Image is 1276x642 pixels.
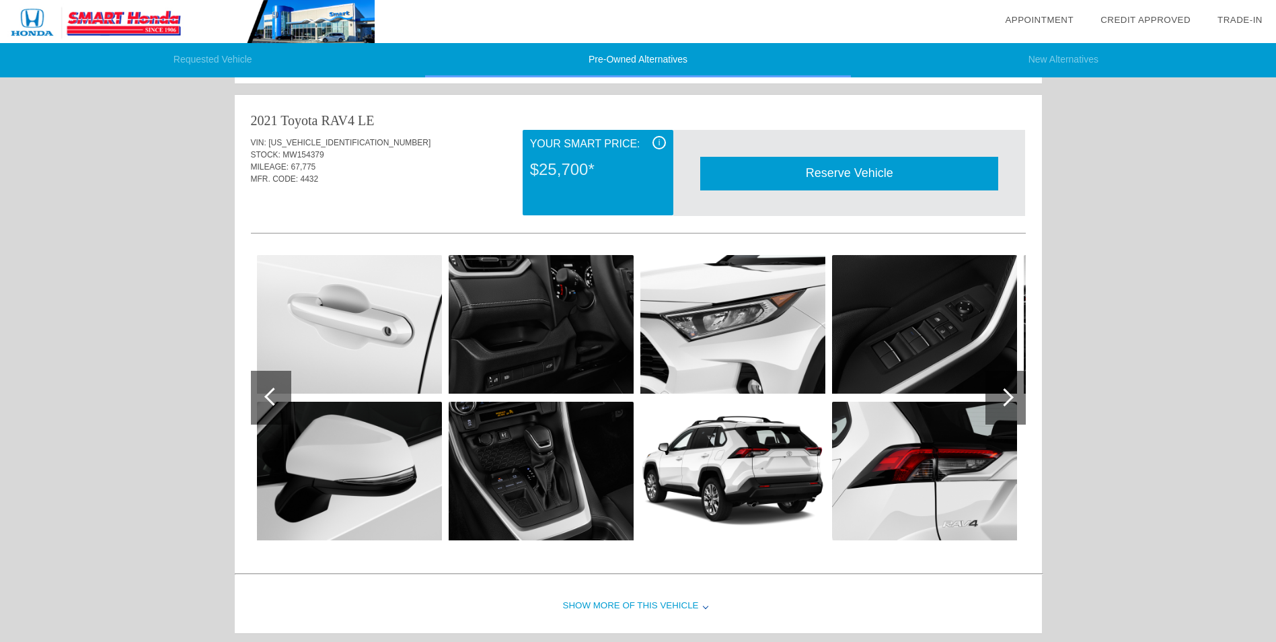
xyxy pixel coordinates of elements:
span: MILEAGE: [251,162,289,172]
img: toyota_20rav4xlepremsu5a_gearshift [449,402,634,540]
div: Your Smart Price: [530,136,666,152]
img: toyota_20rav4xlepremsu5a_taillight [832,402,1017,540]
a: Trade-In [1217,15,1263,25]
div: Reserve Vehicle [700,157,998,190]
a: Credit Approved [1100,15,1191,25]
img: toyota_20rav4xlepremsu5a_mirror [257,402,442,540]
span: 67,775 [291,162,316,172]
img: toyota_20rav4xlepremsu5a_trunk [1024,402,1209,540]
img: toyota_20rav4xlepremsu5a_doorhandle [257,255,442,394]
span: [US_VEHICLE_IDENTIFICATION_NUMBER] [268,138,430,147]
img: toyota_20rav4xlepremsu5a_airvents [449,255,634,394]
div: LE [358,111,374,130]
img: toyota_20rav4xlepremsu5a_rearseat [1024,255,1209,394]
span: MFR. CODE: [251,174,299,184]
li: Pre-Owned Alternatives [425,43,850,77]
div: Quoted on [DATE] 11:14:06 AM [251,193,1026,215]
div: $25,700* [530,152,666,187]
div: 2021 Toyota RAV4 [251,111,355,130]
span: VIN: [251,138,266,147]
img: toyota_20rav4xlepremsu5a_angularrear [640,402,825,540]
img: toyota_20rav4xlepremsu5a_doorcontrols [832,255,1017,394]
img: toyota_20rav4xlepremsu5a_headlight [640,255,825,394]
div: Show More of this Vehicle [235,579,1042,633]
span: MW154379 [283,150,324,159]
li: New Alternatives [851,43,1276,77]
span: 4432 [301,174,319,184]
span: STOCK: [251,150,280,159]
div: i [652,136,666,149]
a: Appointment [1005,15,1074,25]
